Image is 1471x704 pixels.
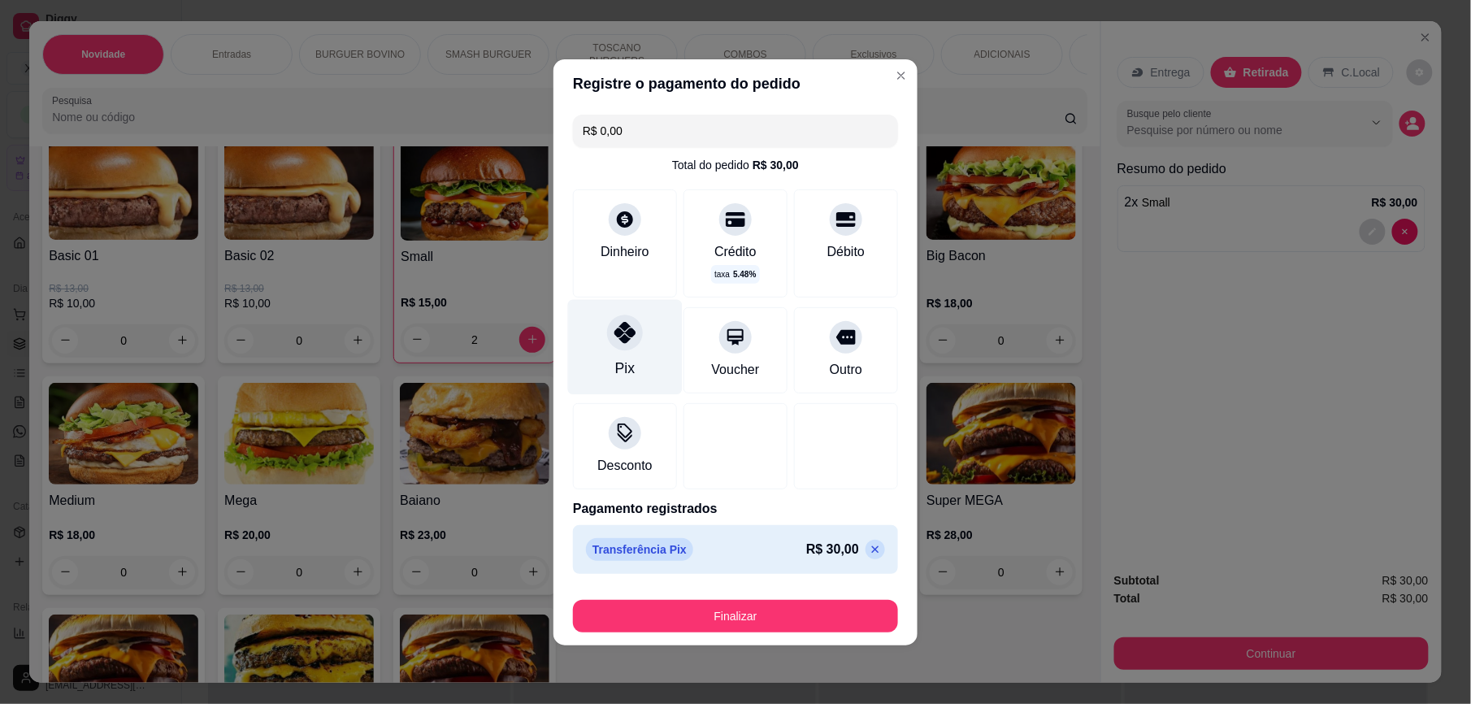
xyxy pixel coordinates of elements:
div: Outro [830,360,862,380]
button: Finalizar [573,600,898,632]
div: Crédito [714,242,757,262]
p: Pagamento registrados [573,499,898,519]
div: Pix [615,358,635,379]
div: Total do pedido [672,157,799,173]
div: Desconto [597,456,653,476]
input: Ex.: hambúrguer de cordeiro [583,115,888,147]
span: 5.48 % [733,268,756,280]
div: Débito [827,242,865,262]
button: Close [888,63,914,89]
p: taxa [714,268,756,280]
p: R$ 30,00 [806,540,859,559]
p: Transferência Pix [586,538,693,561]
header: Registre o pagamento do pedido [553,59,918,108]
div: Voucher [712,360,760,380]
div: R$ 30,00 [753,157,799,173]
div: Dinheiro [601,242,649,262]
